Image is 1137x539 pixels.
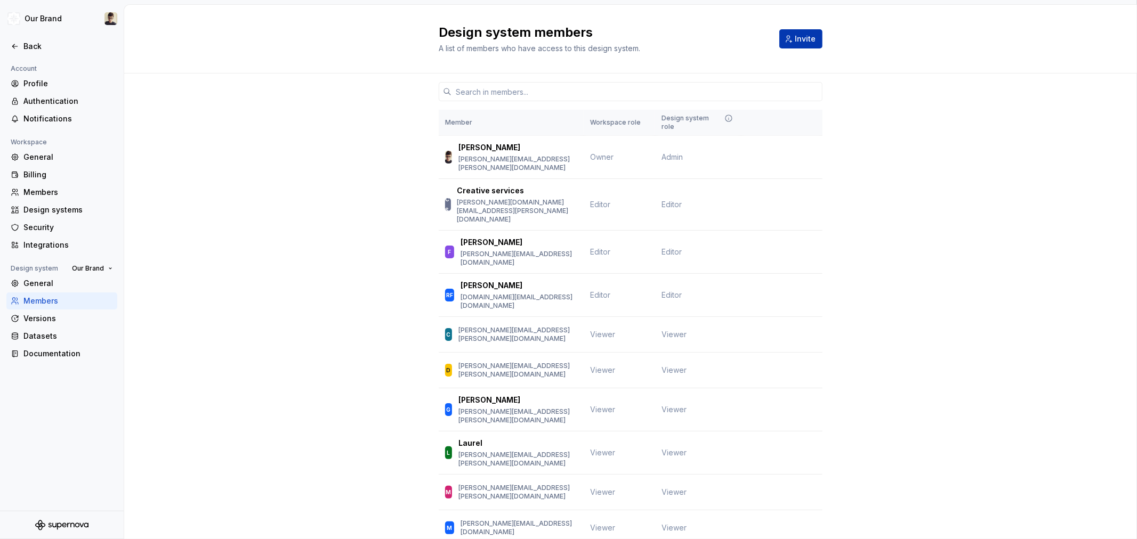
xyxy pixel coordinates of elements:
[590,487,615,496] span: Viewer
[458,395,520,405] p: [PERSON_NAME]
[6,262,62,275] div: Design system
[23,96,113,107] div: Authentication
[23,169,113,180] div: Billing
[662,447,687,458] span: Viewer
[447,404,451,415] div: G
[590,247,610,256] span: Editor
[6,310,117,327] a: Versions
[6,236,117,254] a: Integrations
[439,110,584,136] th: Member
[446,487,451,497] div: M
[445,194,451,215] div: CS
[590,365,615,374] span: Viewer
[662,114,735,131] div: Design system role
[6,184,117,201] a: Members
[590,405,615,414] span: Viewer
[461,519,577,536] p: [PERSON_NAME][EMAIL_ADDRESS][DOMAIN_NAME]
[458,362,577,379] p: [PERSON_NAME][EMAIL_ADDRESS][PERSON_NAME][DOMAIN_NAME]
[23,222,113,233] div: Security
[662,247,682,257] span: Editor
[662,522,687,533] span: Viewer
[461,293,577,310] p: [DOMAIN_NAME][EMAIL_ADDRESS][DOMAIN_NAME]
[461,280,522,291] p: [PERSON_NAME]
[7,12,20,25] img: 344848e3-ec3d-4aa0-b708-b8ed6430a7e0.png
[35,520,88,530] svg: Supernova Logo
[447,365,451,375] div: D
[25,13,62,24] div: Our Brand
[779,29,822,48] button: Invite
[447,522,452,533] div: M
[6,201,117,218] a: Design systems
[458,326,577,343] p: [PERSON_NAME][EMAIL_ADDRESS][PERSON_NAME][DOMAIN_NAME]
[23,78,113,89] div: Profile
[6,166,117,183] a: Billing
[23,278,113,289] div: General
[662,199,682,210] span: Editor
[23,296,113,306] div: Members
[446,290,453,300] div: RF
[23,113,113,124] div: Notifications
[461,237,522,248] p: [PERSON_NAME]
[458,484,577,501] p: [PERSON_NAME][EMAIL_ADDRESS][PERSON_NAME][DOMAIN_NAME]
[6,275,117,292] a: General
[662,365,687,375] span: Viewer
[23,331,113,341] div: Datasets
[584,110,655,136] th: Workspace role
[590,330,615,339] span: Viewer
[6,75,117,92] a: Profile
[662,404,687,415] span: Viewer
[6,136,51,149] div: Workspace
[458,438,482,448] p: Laurel
[590,448,615,457] span: Viewer
[458,407,577,424] p: [PERSON_NAME][EMAIL_ADDRESS][PERSON_NAME][DOMAIN_NAME]
[23,187,113,198] div: Members
[448,247,451,257] div: F
[458,155,577,172] p: [PERSON_NAME][EMAIL_ADDRESS][PERSON_NAME][DOMAIN_NAME]
[6,62,41,75] div: Account
[23,152,113,162] div: General
[23,240,113,250] div: Integrations
[451,82,822,101] input: Search in members...
[662,152,683,162] span: Admin
[6,219,117,236] a: Security
[6,149,117,166] a: General
[23,205,113,215] div: Design systems
[662,487,687,497] span: Viewer
[23,348,113,359] div: Documentation
[72,264,104,273] span: Our Brand
[590,200,610,209] span: Editor
[662,290,682,300] span: Editor
[457,185,525,196] p: Creative services
[2,7,122,30] button: Our BrandAvery Hennings
[6,345,117,362] a: Documentation
[6,93,117,110] a: Authentication
[795,34,816,44] span: Invite
[6,110,117,127] a: Notifications
[590,152,614,161] span: Owner
[439,44,640,53] span: A list of members who have access to this design system.
[6,292,117,309] a: Members
[458,142,520,153] p: [PERSON_NAME]
[447,329,451,340] div: C
[461,250,577,267] p: [PERSON_NAME][EMAIL_ADDRESS][DOMAIN_NAME]
[662,329,687,340] span: Viewer
[445,151,452,164] img: Avery Hennings
[457,198,577,224] p: [PERSON_NAME][DOMAIN_NAME][EMAIL_ADDRESS][PERSON_NAME][DOMAIN_NAME]
[590,290,610,299] span: Editor
[458,451,577,468] p: [PERSON_NAME][EMAIL_ADDRESS][PERSON_NAME][DOMAIN_NAME]
[447,447,450,458] div: L
[104,12,117,25] img: Avery Hennings
[6,328,117,345] a: Datasets
[23,41,113,52] div: Back
[439,24,767,41] h2: Design system members
[23,313,113,324] div: Versions
[6,38,117,55] a: Back
[590,523,615,532] span: Viewer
